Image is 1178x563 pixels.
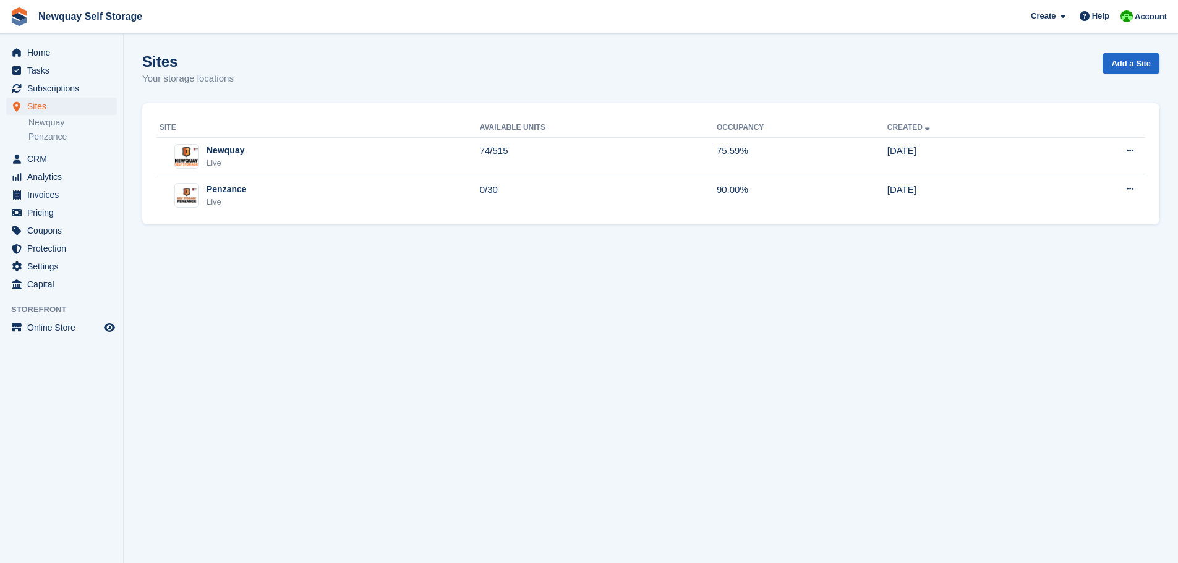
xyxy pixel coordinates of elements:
[6,222,117,239] a: menu
[6,98,117,115] a: menu
[27,98,101,115] span: Sites
[717,118,887,138] th: Occupancy
[28,131,117,143] a: Penzance
[1120,10,1133,22] img: Baylor
[887,137,1051,176] td: [DATE]
[480,137,717,176] td: 74/515
[6,44,117,61] a: menu
[1103,53,1159,74] a: Add a Site
[207,144,244,157] div: Newquay
[6,168,117,185] a: menu
[27,44,101,61] span: Home
[6,319,117,336] a: menu
[717,137,887,176] td: 75.59%
[11,303,123,316] span: Storefront
[27,62,101,79] span: Tasks
[207,183,247,196] div: Penzance
[175,147,198,165] img: Image of Newquay site
[27,150,101,167] span: CRM
[6,276,117,293] a: menu
[27,258,101,275] span: Settings
[6,258,117,275] a: menu
[1031,10,1056,22] span: Create
[27,319,101,336] span: Online Store
[1092,10,1109,22] span: Help
[102,320,117,335] a: Preview store
[10,7,28,26] img: stora-icon-8386f47178a22dfd0bd8f6a31ec36ba5ce8667c1dd55bd0f319d3a0aa187defe.svg
[480,176,717,214] td: 0/30
[6,80,117,97] a: menu
[28,117,117,129] a: Newquay
[33,6,147,27] a: Newquay Self Storage
[1135,11,1167,23] span: Account
[887,123,933,132] a: Created
[207,157,244,169] div: Live
[27,168,101,185] span: Analytics
[27,186,101,203] span: Invoices
[6,186,117,203] a: menu
[27,80,101,97] span: Subscriptions
[480,118,717,138] th: Available Units
[6,204,117,221] a: menu
[27,204,101,221] span: Pricing
[717,176,887,214] td: 90.00%
[207,196,247,208] div: Live
[27,222,101,239] span: Coupons
[27,276,101,293] span: Capital
[6,240,117,257] a: menu
[157,118,480,138] th: Site
[6,150,117,167] a: menu
[887,176,1051,214] td: [DATE]
[142,72,234,86] p: Your storage locations
[27,240,101,257] span: Protection
[142,53,234,70] h1: Sites
[6,62,117,79] a: menu
[175,187,198,205] img: Image of Penzance site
